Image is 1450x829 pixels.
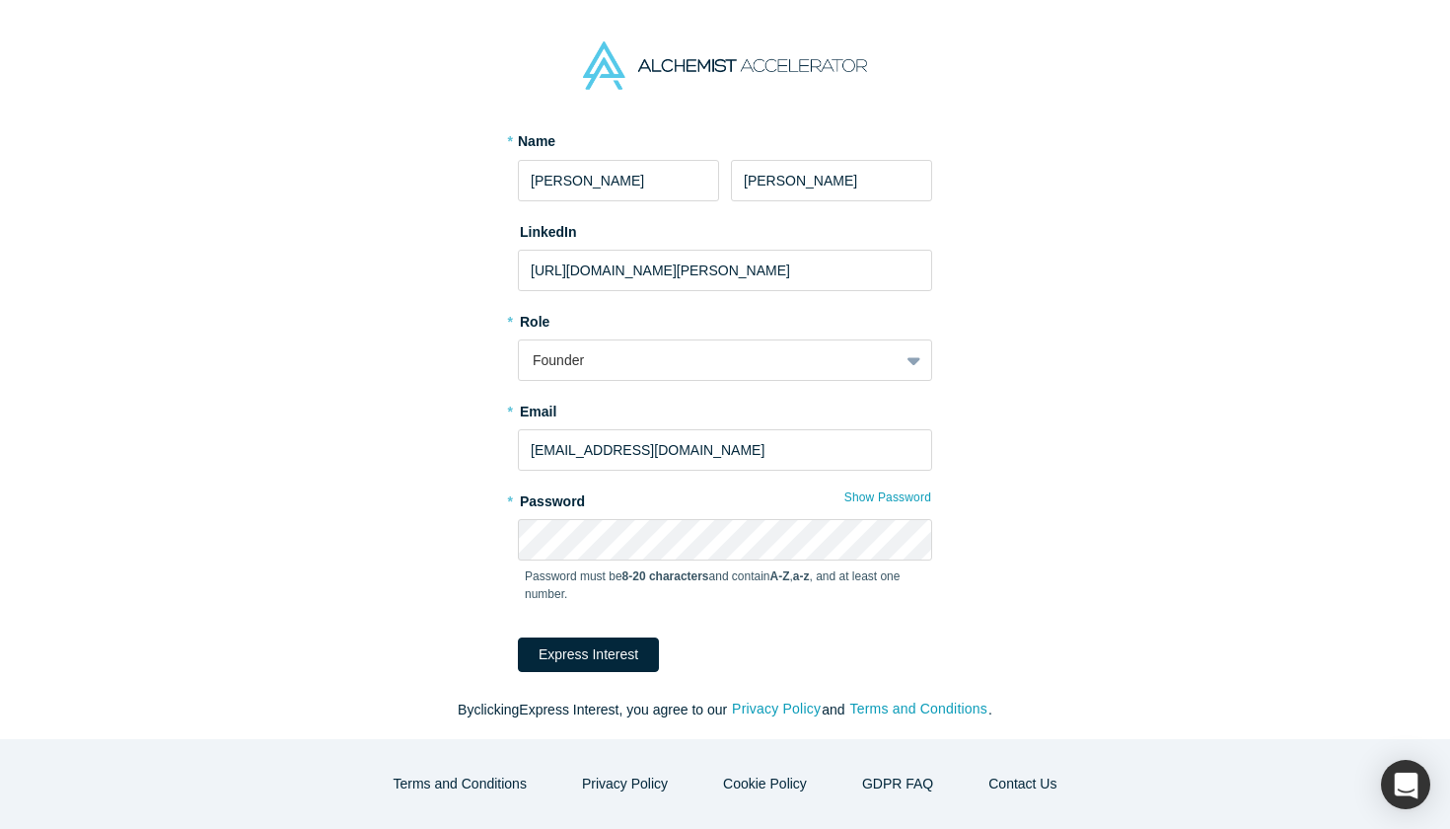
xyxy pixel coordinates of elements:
button: Privacy Policy [561,767,689,801]
img: Alchemist Accelerator Logo [583,41,867,90]
label: Name [518,131,555,152]
button: Cookie Policy [702,767,828,801]
button: Express Interest [518,638,659,672]
input: Last Name [731,160,932,201]
p: By clicking Express Interest , you agree to our and . [311,700,1139,720]
a: GDPR FAQ [841,767,954,801]
strong: 8-20 characters [622,569,709,583]
label: Password [518,485,932,512]
input: First Name [518,160,719,201]
label: LinkedIn [518,215,577,243]
p: Password must be and contain , , and at least one number. [525,567,925,603]
div: Founder [533,350,885,371]
button: Privacy Policy [731,698,822,720]
button: Contact Us [968,767,1077,801]
button: Terms and Conditions [848,698,988,720]
label: Role [518,305,932,333]
strong: a-z [793,569,810,583]
label: Email [518,395,932,422]
button: Show Password [843,485,932,510]
button: Terms and Conditions [373,767,547,801]
strong: A-Z [770,569,790,583]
